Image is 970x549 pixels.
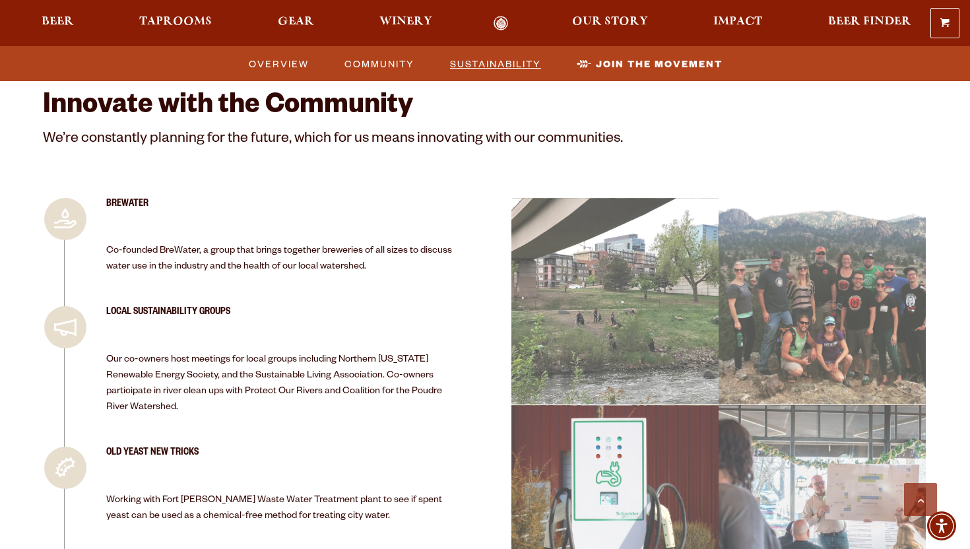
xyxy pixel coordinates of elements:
span: Taprooms [139,16,212,27]
h3: Old Yeast New Tricks [106,447,459,471]
span: Winery [379,16,432,27]
a: Taprooms [131,16,220,31]
a: Impact [705,16,771,31]
span: Join the Movement [596,54,723,73]
a: Scroll to top [904,483,937,516]
span: Community [344,54,414,73]
a: Our Story [564,16,657,31]
a: image Denver River Cleanup [511,198,719,406]
a: Overview [241,54,315,73]
span: Beer [42,16,74,27]
a: Gear [269,16,323,31]
span: Our Story [572,16,648,27]
p: Co-founded BreWater, a group that brings together breweries of all sizes to discuss water use in ... [106,243,459,275]
span: Overview [249,54,309,73]
a: Sustainability [442,54,548,73]
h3: BreWater [106,198,459,222]
span: Beer Finder [828,16,911,27]
div: brewater [719,198,926,405]
a: Beer Finder [820,16,920,31]
a: Odell Home [476,16,526,31]
span: Working with Fort [PERSON_NAME] Waste Water Treatment plant to see if spent yeast can be used as ... [106,496,442,522]
span: Sustainability [450,54,541,73]
a: Community [337,54,421,73]
a: image brewater [719,198,926,406]
span: Impact [713,16,762,27]
div: Accessibility Menu [927,511,956,540]
p: We’re constantly planning for the future, which for us means innovating with our communities. [43,130,693,151]
a: Beer [33,16,82,31]
a: Winery [371,16,441,31]
div: Denver River Cleanup [511,198,719,405]
h3: Local Sustainability Groups [106,306,459,331]
span: Our co-owners host meetings for local groups including Northern [US_STATE] Renewable Energy Socie... [106,355,442,413]
h2: Innovate with the Community [43,92,693,123]
a: Join the Movement [569,54,729,73]
span: Gear [278,16,314,27]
